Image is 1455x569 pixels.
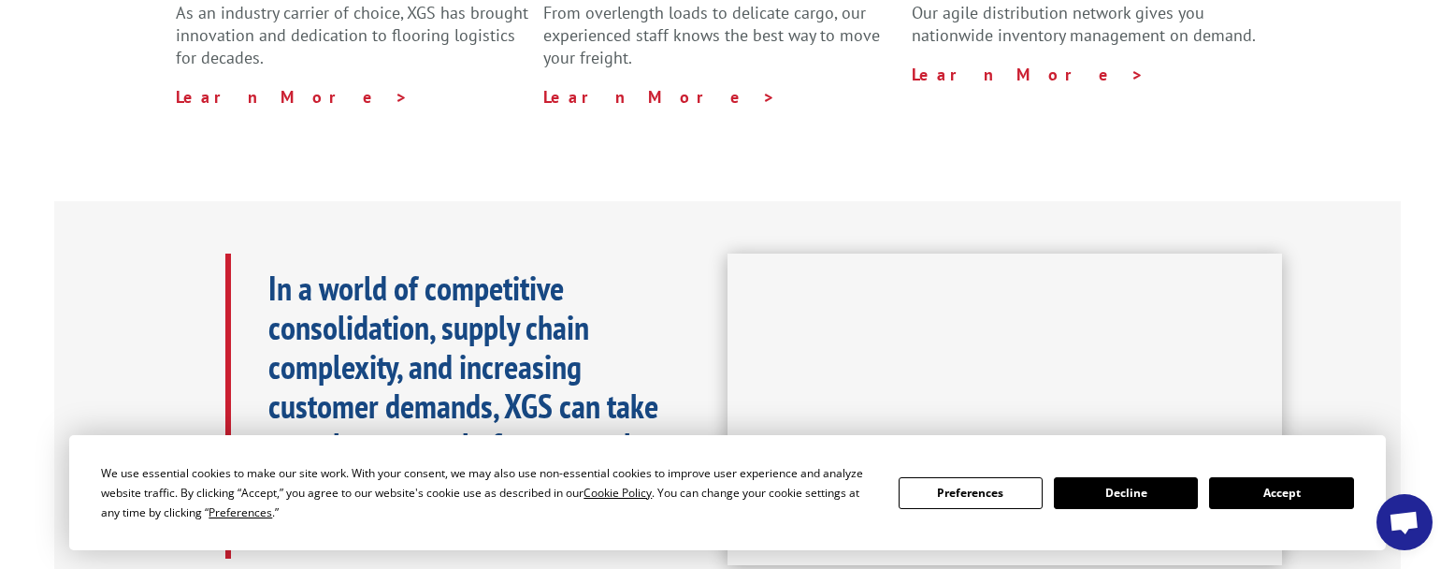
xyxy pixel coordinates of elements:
span: Our agile distribution network gives you nationwide inventory management on demand. [912,2,1256,46]
span: Preferences [209,504,272,520]
div: Open chat [1376,494,1433,550]
div: We use essential cookies to make our site work. With your consent, we may also use non-essential ... [101,463,875,522]
iframe: XGS Logistics Solutions [727,254,1282,566]
span: Cookie Policy [583,485,652,501]
button: Accept [1209,477,1353,509]
div: Cookie Consent Prompt [69,435,1386,550]
p: From overlength loads to delicate cargo, our experienced staff knows the best way to move your fr... [543,2,897,85]
a: Learn More > [176,86,409,108]
a: Learn More > [912,64,1145,85]
button: Preferences [899,477,1043,509]
b: In a world of competitive consolidation, supply chain complexity, and increasing customer demands... [268,266,658,546]
span: As an industry carrier of choice, XGS has brought innovation and dedication to flooring logistics... [176,2,528,68]
button: Decline [1054,477,1198,509]
a: Learn More > [543,86,776,108]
